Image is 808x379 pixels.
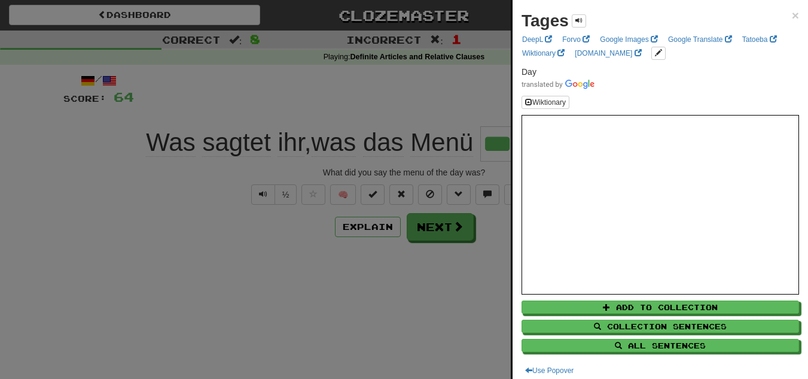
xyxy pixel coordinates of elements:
a: Google Images [596,33,661,46]
a: Forvo [559,33,593,46]
span: × [792,8,799,22]
button: Add to Collection [522,301,799,314]
button: Use Popover [522,364,577,377]
button: All Sentences [522,339,799,352]
img: Color short [522,80,594,89]
a: DeepL [519,33,556,46]
a: Tatoeba [739,33,780,46]
button: Collection Sentences [522,320,799,333]
button: Wiktionary [522,96,569,109]
a: Google Translate [664,33,736,46]
a: [DOMAIN_NAME] [571,47,645,60]
strong: Tages [522,11,569,30]
button: Close [792,9,799,22]
button: edit links [651,47,666,60]
span: Day [522,67,536,77]
a: Wiktionary [519,47,568,60]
